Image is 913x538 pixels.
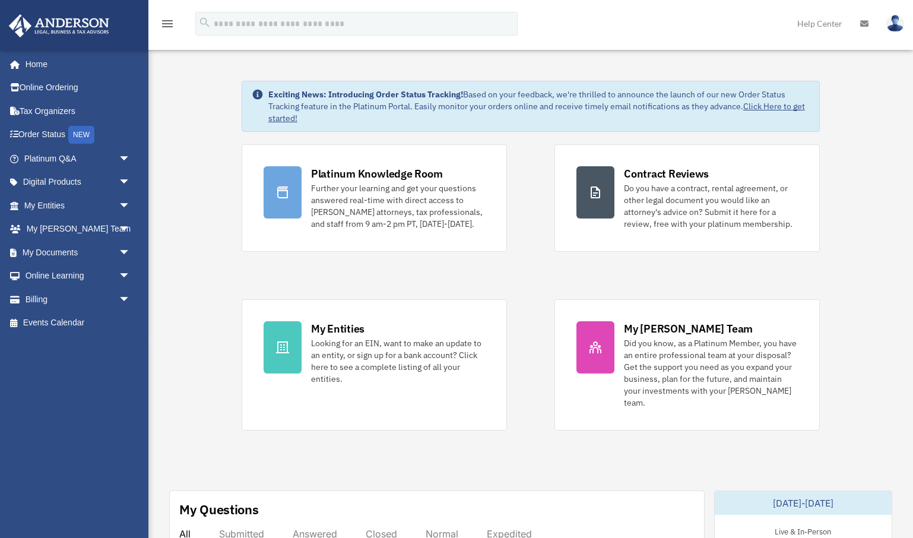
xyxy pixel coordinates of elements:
[886,15,904,32] img: User Pic
[119,264,142,289] span: arrow_drop_down
[554,299,820,431] a: My [PERSON_NAME] Team Did you know, as a Platinum Member, you have an entire professional team at...
[268,89,463,100] strong: Exciting News: Introducing Order Status Tracking!
[8,217,148,241] a: My [PERSON_NAME] Teamarrow_drop_down
[624,166,709,181] div: Contract Reviews
[311,182,485,230] div: Further your learning and get your questions answered real-time with direct access to [PERSON_NAM...
[554,144,820,252] a: Contract Reviews Do you have a contract, rental agreement, or other legal document you would like...
[8,147,148,170] a: Platinum Q&Aarrow_drop_down
[765,524,841,537] div: Live & In-Person
[268,101,805,124] a: Click Here to get started!
[311,321,364,336] div: My Entities
[160,21,175,31] a: menu
[119,170,142,195] span: arrow_drop_down
[8,99,148,123] a: Tax Organizers
[8,123,148,147] a: Order StatusNEW
[624,337,798,409] div: Did you know, as a Platinum Member, you have an entire professional team at your disposal? Get th...
[8,287,148,311] a: Billingarrow_drop_down
[179,501,259,518] div: My Questions
[311,337,485,385] div: Looking for an EIN, want to make an update to an entity, or sign up for a bank account? Click her...
[119,240,142,265] span: arrow_drop_down
[8,264,148,288] a: Online Learningarrow_drop_down
[5,14,113,37] img: Anderson Advisors Platinum Portal
[8,311,148,335] a: Events Calendar
[8,76,148,100] a: Online Ordering
[8,170,148,194] a: Digital Productsarrow_drop_down
[160,17,175,31] i: menu
[624,182,798,230] div: Do you have a contract, rental agreement, or other legal document you would like an attorney's ad...
[242,299,507,431] a: My Entities Looking for an EIN, want to make an update to an entity, or sign up for a bank accoun...
[119,194,142,218] span: arrow_drop_down
[119,147,142,171] span: arrow_drop_down
[119,217,142,242] span: arrow_drop_down
[624,321,753,336] div: My [PERSON_NAME] Team
[119,287,142,312] span: arrow_drop_down
[8,240,148,264] a: My Documentsarrow_drop_down
[242,144,507,252] a: Platinum Knowledge Room Further your learning and get your questions answered real-time with dire...
[268,88,810,124] div: Based on your feedback, we're thrilled to announce the launch of our new Order Status Tracking fe...
[715,491,892,515] div: [DATE]-[DATE]
[8,194,148,217] a: My Entitiesarrow_drop_down
[311,166,443,181] div: Platinum Knowledge Room
[68,126,94,144] div: NEW
[198,16,211,29] i: search
[8,52,142,76] a: Home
